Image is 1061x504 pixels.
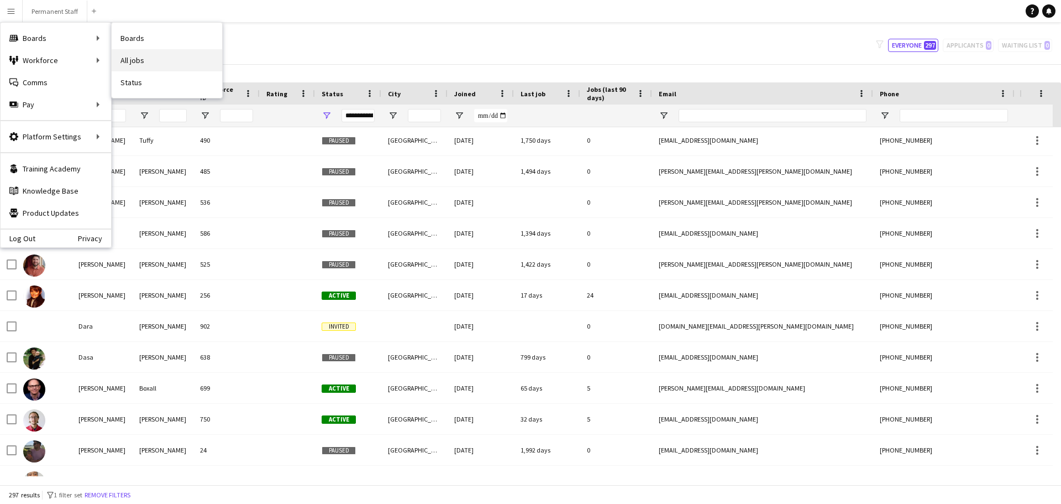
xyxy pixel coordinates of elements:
[23,471,45,493] img: Davinia Robinson
[873,342,1015,372] div: [PHONE_NUMBER]
[23,409,45,432] img: David Dawson
[873,249,1015,279] div: [PHONE_NUMBER]
[580,404,652,434] div: 5
[873,311,1015,341] div: [PHONE_NUMBER]
[1,93,111,116] div: Pay
[514,218,580,248] div: 1,394 days
[1,202,111,224] a: Product Updates
[587,85,632,102] span: Jobs (last 90 days)
[448,125,514,155] div: [DATE]
[193,125,260,155] div: 490
[133,156,193,186] div: [PERSON_NAME]
[652,187,873,217] div: [PERSON_NAME][EMAIL_ADDRESS][PERSON_NAME][DOMAIN_NAME]
[193,249,260,279] div: 525
[1,234,35,243] a: Log Out
[381,435,448,465] div: [GEOGRAPHIC_DATA]
[388,90,401,98] span: City
[72,249,133,279] div: [PERSON_NAME]
[652,156,873,186] div: [PERSON_NAME][EMAIL_ADDRESS][PERSON_NAME][DOMAIN_NAME]
[873,218,1015,248] div: [PHONE_NUMBER]
[322,415,356,424] span: Active
[580,311,652,341] div: 0
[133,280,193,310] div: [PERSON_NAME]
[580,342,652,372] div: 0
[1,158,111,180] a: Training Academy
[72,435,133,465] div: [PERSON_NAME]
[580,218,652,248] div: 0
[193,156,260,186] div: 485
[193,404,260,434] div: 750
[159,109,187,122] input: Last Name Filter Input
[133,404,193,434] div: [PERSON_NAME]
[514,373,580,403] div: 65 days
[1,126,111,148] div: Platform Settings
[322,90,343,98] span: Status
[873,187,1015,217] div: [PHONE_NUMBER]
[193,187,260,217] div: 536
[514,435,580,465] div: 1,992 days
[679,109,866,122] input: Email Filter Input
[193,280,260,310] div: 256
[381,156,448,186] div: [GEOGRAPHIC_DATA]
[652,435,873,465] div: [EMAIL_ADDRESS][DOMAIN_NAME]
[193,342,260,372] div: 638
[652,342,873,372] div: [EMAIL_ADDRESS][DOMAIN_NAME]
[220,109,253,122] input: Workforce ID Filter Input
[381,404,448,434] div: [GEOGRAPHIC_DATA]
[652,125,873,155] div: [EMAIL_ADDRESS][DOMAIN_NAME]
[381,466,448,496] div: [GEOGRAPHIC_DATA]
[448,466,514,496] div: [DATE]
[873,404,1015,434] div: [PHONE_NUMBER]
[873,125,1015,155] div: [PHONE_NUMBER]
[652,249,873,279] div: [PERSON_NAME][EMAIL_ADDRESS][PERSON_NAME][DOMAIN_NAME]
[514,342,580,372] div: 799 days
[322,354,356,362] span: Paused
[381,280,448,310] div: [GEOGRAPHIC_DATA]
[448,435,514,465] div: [DATE]
[514,404,580,434] div: 32 days
[133,342,193,372] div: [PERSON_NAME]
[193,218,260,248] div: 586
[23,1,87,22] button: Permanent Staff
[580,125,652,155] div: 0
[322,137,356,145] span: Paused
[23,378,45,401] img: David Boxall
[72,280,133,310] div: [PERSON_NAME]
[652,280,873,310] div: [EMAIL_ADDRESS][DOMAIN_NAME]
[72,466,133,496] div: Davinia
[652,218,873,248] div: [EMAIL_ADDRESS][DOMAIN_NAME]
[133,311,193,341] div: [PERSON_NAME]
[133,125,193,155] div: Tuffy
[133,466,193,496] div: [PERSON_NAME]
[514,466,580,496] div: 1,275 days
[880,111,890,121] button: Open Filter Menu
[580,280,652,310] div: 24
[448,342,514,372] div: [DATE]
[659,111,669,121] button: Open Filter Menu
[900,109,1008,122] input: Phone Filter Input
[880,90,899,98] span: Phone
[322,168,356,176] span: Paused
[448,373,514,403] div: [DATE]
[381,125,448,155] div: [GEOGRAPHIC_DATA]
[112,49,222,71] a: All jobs
[448,156,514,186] div: [DATE]
[514,280,580,310] div: 17 days
[652,311,873,341] div: [DOMAIN_NAME][EMAIL_ADDRESS][PERSON_NAME][DOMAIN_NAME]
[924,41,936,50] span: 297
[112,27,222,49] a: Boards
[322,261,356,269] span: Paused
[98,109,126,122] input: First Name Filter Input
[193,373,260,403] div: 699
[514,249,580,279] div: 1,422 days
[23,440,45,463] img: David Wells
[1,49,111,71] div: Workforce
[381,342,448,372] div: [GEOGRAPHIC_DATA]
[23,254,45,277] img: Daniel Alves
[521,90,545,98] span: Last job
[873,435,1015,465] div: [PHONE_NUMBER]
[54,491,82,499] span: 1 filter set
[1,71,111,93] a: Comms
[448,311,514,341] div: [DATE]
[23,347,45,370] img: Dasa Raimanová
